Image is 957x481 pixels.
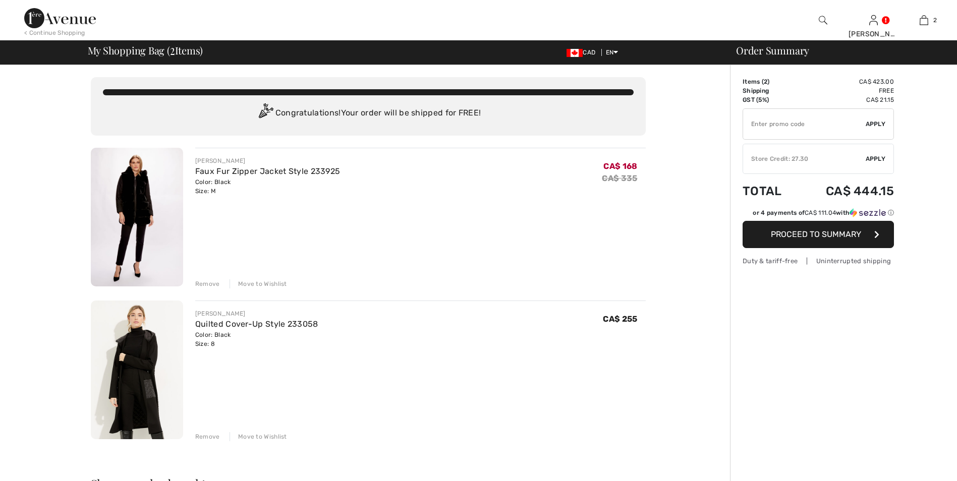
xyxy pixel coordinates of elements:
img: Faux Fur Zipper Jacket Style 233925 [91,148,183,286]
span: Apply [866,119,886,129]
a: Faux Fur Zipper Jacket Style 233925 [195,166,341,176]
td: GST (5%) [743,95,798,104]
div: Color: Black Size: 8 [195,330,318,348]
img: Quilted Cover-Up Style 233058 [91,300,183,439]
div: [PERSON_NAME] [195,156,341,165]
td: Free [798,86,894,95]
td: CA$ 444.15 [798,174,894,208]
div: Congratulations! Your order will be shipped for FREE! [103,103,634,124]
a: 2 [899,14,948,26]
td: Total [743,174,798,208]
span: CAD [567,49,599,56]
span: Proceed to Summary [771,229,861,239]
a: Sign In [869,15,878,25]
td: CA$ 423.00 [798,77,894,86]
div: < Continue Shopping [24,28,85,37]
div: [PERSON_NAME] [849,29,898,39]
img: My Info [869,14,878,26]
span: CA$ 255 [603,314,637,324]
td: Shipping [743,86,798,95]
td: Items ( ) [743,77,798,86]
div: Store Credit: 27.30 [743,154,866,163]
span: 2 [170,43,175,56]
a: Quilted Cover-Up Style 233058 [195,319,318,329]
img: 1ère Avenue [24,8,96,28]
img: My Bag [920,14,928,26]
div: Move to Wishlist [230,279,287,288]
span: My Shopping Bag ( Items) [88,45,203,55]
span: CA$ 111.04 [805,209,836,216]
td: CA$ 21.15 [798,95,894,104]
div: [PERSON_NAME] [195,309,318,318]
div: Color: Black Size: M [195,177,341,196]
img: Congratulation2.svg [255,103,275,124]
div: Move to Wishlist [230,432,287,441]
span: CA$ 168 [603,161,637,171]
button: Proceed to Summary [743,221,894,248]
div: or 4 payments of with [753,208,894,217]
s: CA$ 335 [602,173,637,183]
div: Duty & tariff-free | Uninterrupted shipping [743,256,894,266]
img: Sezzle [850,208,886,217]
span: 2 [933,16,937,25]
div: or 4 payments ofCA$ 111.04withSezzle Click to learn more about Sezzle [743,208,894,221]
img: search the website [819,14,827,26]
div: Remove [195,279,220,288]
img: Canadian Dollar [567,49,583,57]
div: Order Summary [724,45,951,55]
span: Apply [866,154,886,163]
div: Remove [195,432,220,441]
input: Promo code [743,109,866,139]
span: 2 [764,78,767,85]
span: EN [606,49,618,56]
